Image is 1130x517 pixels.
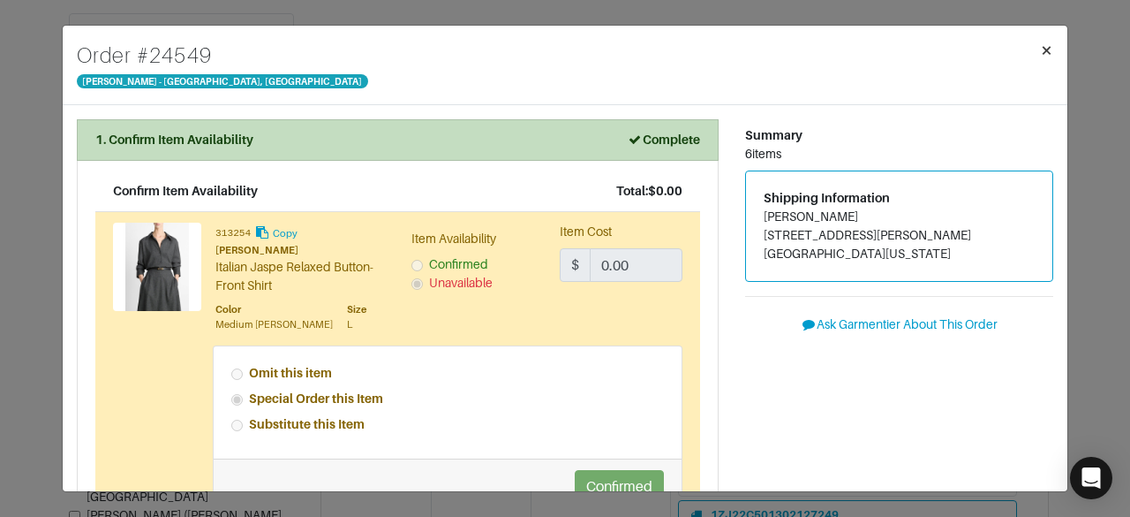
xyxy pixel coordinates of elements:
strong: Special Order this Item [249,392,383,406]
label: Item Cost [560,223,612,241]
span: × [1040,38,1053,62]
div: Medium [PERSON_NAME] [215,317,333,332]
small: Copy [273,228,298,239]
div: Summary [745,126,1053,145]
div: 6 items [745,145,1053,163]
span: Confirmed [429,257,488,271]
button: Close [1026,26,1067,75]
input: Special Order this Item [231,394,243,406]
span: $ [560,248,591,282]
input: Omit this item [231,369,243,380]
div: Total: $0.00 [616,182,682,201]
div: Confirm Item Availability [113,182,258,201]
strong: 1. Confirm Item Availability [95,133,253,147]
div: Italian Jaspe Relaxed Button-Front Shirt [215,258,385,295]
div: Size [347,302,366,317]
input: Substitute this Item [231,420,243,431]
address: [PERSON_NAME] [STREET_ADDRESS][PERSON_NAME] [GEOGRAPHIC_DATA][US_STATE] [764,208,1035,263]
div: Open Intercom Messenger [1070,457,1112,499]
button: Copy [253,223,298,243]
strong: Complete [627,133,700,147]
div: [PERSON_NAME] [215,243,385,258]
button: Ask Garmentier About This Order [745,311,1053,338]
span: [PERSON_NAME] - [GEOGRAPHIC_DATA], [GEOGRAPHIC_DATA] [77,74,368,88]
div: L [347,317,366,332]
strong: Omit this item [249,366,332,380]
small: 313254 [215,228,251,239]
img: Product [113,223,201,311]
span: Unavailable [429,276,493,290]
strong: Substitute this Item [249,417,365,431]
input: Confirmed [411,260,423,271]
div: Color [215,302,333,317]
label: Item Availability [411,230,496,248]
button: Confirmed [575,470,664,504]
input: Unavailable [411,278,423,290]
h4: Order # 24549 [77,40,368,72]
span: Shipping Information [764,191,890,205]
